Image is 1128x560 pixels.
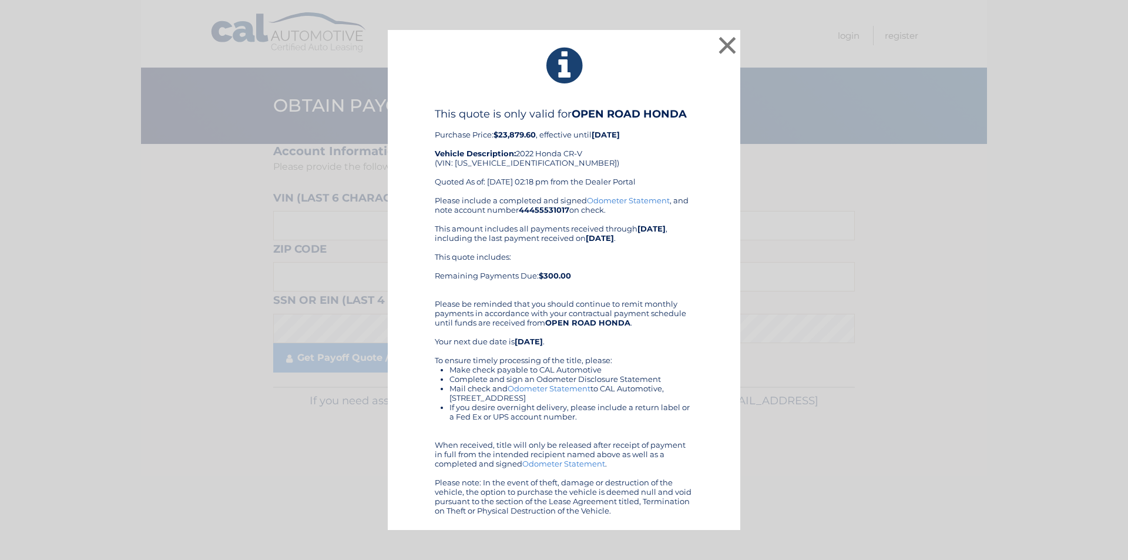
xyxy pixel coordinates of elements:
b: 44455531017 [519,205,569,214]
li: Complete and sign an Odometer Disclosure Statement [449,374,693,384]
button: × [716,33,739,57]
a: Odometer Statement [587,196,670,205]
div: Please include a completed and signed , and note account number on check. This amount includes al... [435,196,693,515]
h4: This quote is only valid for [435,108,693,120]
li: Mail check and to CAL Automotive, [STREET_ADDRESS] [449,384,693,403]
b: OPEN ROAD HONDA [572,108,687,120]
b: [DATE] [592,130,620,139]
div: Purchase Price: , effective until 2022 Honda CR-V (VIN: [US_VEHICLE_IDENTIFICATION_NUMBER]) Quote... [435,108,693,196]
li: Make check payable to CAL Automotive [449,365,693,374]
b: $300.00 [539,271,571,280]
div: This quote includes: Remaining Payments Due: [435,252,693,290]
strong: Vehicle Description: [435,149,516,158]
b: OPEN ROAD HONDA [545,318,630,327]
b: $23,879.60 [493,130,536,139]
b: [DATE] [637,224,666,233]
b: [DATE] [515,337,543,346]
li: If you desire overnight delivery, please include a return label or a Fed Ex or UPS account number. [449,403,693,421]
a: Odometer Statement [508,384,590,393]
b: [DATE] [586,233,614,243]
a: Odometer Statement [522,459,605,468]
